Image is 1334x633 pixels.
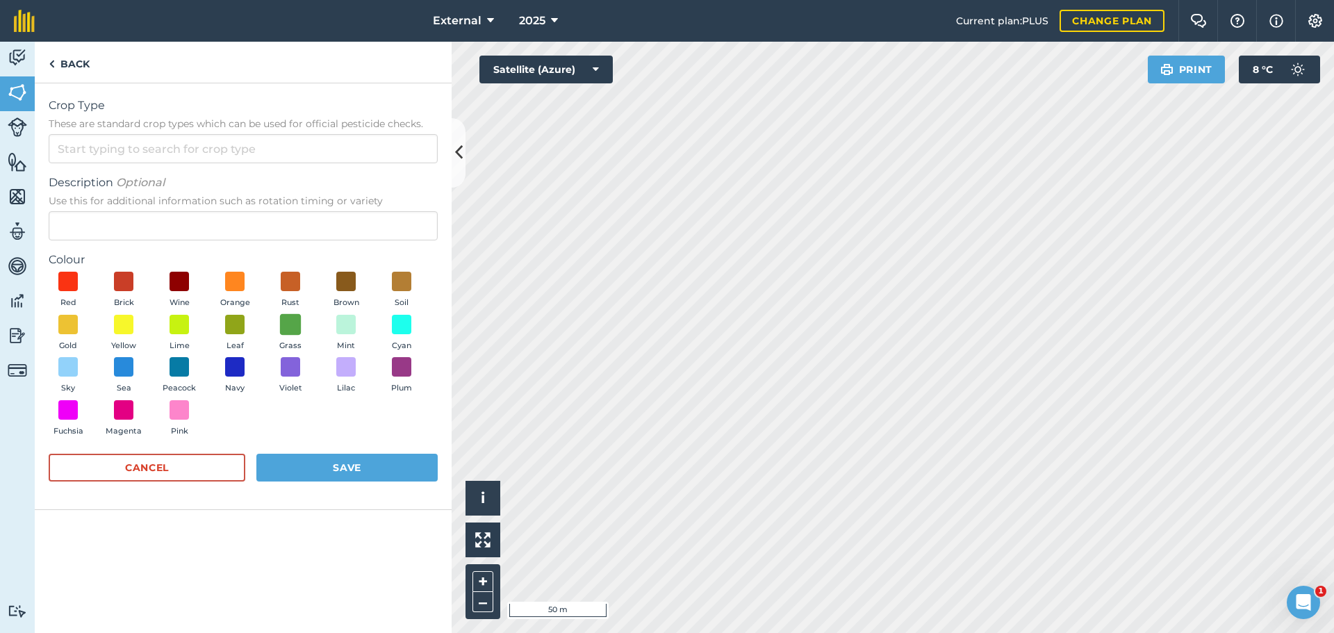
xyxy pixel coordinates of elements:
[160,400,199,438] button: Pink
[215,315,254,352] button: Leaf
[433,13,481,29] span: External
[104,400,143,438] button: Magenta
[106,425,142,438] span: Magenta
[271,357,310,395] button: Violet
[225,382,245,395] span: Navy
[1190,14,1207,28] img: Two speech bubbles overlapping with the left bubble in the forefront
[49,56,55,72] img: svg+xml;base64,PHN2ZyB4bWxucz0iaHR0cDovL3d3dy53My5vcmcvMjAwMC9zdmciIHdpZHRoPSI5IiBoZWlnaHQ9IjI0Ii...
[49,134,438,163] input: Start typing to search for crop type
[279,382,302,395] span: Violet
[472,592,493,612] button: –
[956,13,1048,28] span: Current plan : PLUS
[215,357,254,395] button: Navy
[327,357,365,395] button: Lilac
[116,176,165,189] em: Optional
[215,272,254,309] button: Orange
[8,256,27,277] img: svg+xml;base64,PD94bWwgdmVyc2lvbj0iMS4wIiBlbmNvZGluZz0idXRmLTgiPz4KPCEtLSBHZW5lcmF0b3I6IEFkb2JlIE...
[49,315,88,352] button: Gold
[1287,586,1320,619] iframe: Intercom live chat
[1239,56,1320,83] button: 8 °C
[395,297,409,309] span: Soil
[382,315,421,352] button: Cyan
[8,117,27,137] img: svg+xml;base64,PD94bWwgdmVyc2lvbj0iMS4wIiBlbmNvZGluZz0idXRmLTgiPz4KPCEtLSBHZW5lcmF0b3I6IEFkb2JlIE...
[281,297,299,309] span: Rust
[49,400,88,438] button: Fuchsia
[479,56,613,83] button: Satellite (Azure)
[49,117,438,131] span: These are standard crop types which can be used for official pesticide checks.
[327,272,365,309] button: Brown
[35,42,104,83] a: Back
[49,252,438,268] label: Colour
[475,532,491,548] img: Four arrows, one pointing top left, one top right, one bottom right and the last bottom left
[1060,10,1164,32] a: Change plan
[279,340,302,352] span: Grass
[382,357,421,395] button: Plum
[114,297,134,309] span: Brick
[519,13,545,29] span: 2025
[256,454,438,482] button: Save
[111,340,136,352] span: Yellow
[61,382,75,395] span: Sky
[104,272,143,309] button: Brick
[170,297,190,309] span: Wine
[170,340,190,352] span: Lime
[392,340,411,352] span: Cyan
[1229,14,1246,28] img: A question mark icon
[163,382,196,395] span: Peacock
[1160,61,1174,78] img: svg+xml;base64,PHN2ZyB4bWxucz0iaHR0cDovL3d3dy53My5vcmcvMjAwMC9zdmciIHdpZHRoPSIxOSIgaGVpZ2h0PSIyNC...
[160,357,199,395] button: Peacock
[49,174,438,191] span: Description
[337,340,355,352] span: Mint
[49,272,88,309] button: Red
[8,605,27,618] img: svg+xml;base64,PD94bWwgdmVyc2lvbj0iMS4wIiBlbmNvZGluZz0idXRmLTgiPz4KPCEtLSBHZW5lcmF0b3I6IEFkb2JlIE...
[327,315,365,352] button: Mint
[53,425,83,438] span: Fuchsia
[466,481,500,516] button: i
[1148,56,1226,83] button: Print
[472,571,493,592] button: +
[49,357,88,395] button: Sky
[1284,56,1312,83] img: svg+xml;base64,PD94bWwgdmVyc2lvbj0iMS4wIiBlbmNvZGluZz0idXRmLTgiPz4KPCEtLSBHZW5lcmF0b3I6IEFkb2JlIE...
[271,315,310,352] button: Grass
[1269,13,1283,29] img: svg+xml;base64,PHN2ZyB4bWxucz0iaHR0cDovL3d3dy53My5vcmcvMjAwMC9zdmciIHdpZHRoPSIxNyIgaGVpZ2h0PSIxNy...
[160,315,199,352] button: Lime
[8,47,27,68] img: svg+xml;base64,PD94bWwgdmVyc2lvbj0iMS4wIiBlbmNvZGluZz0idXRmLTgiPz4KPCEtLSBHZW5lcmF0b3I6IEFkb2JlIE...
[104,357,143,395] button: Sea
[49,454,245,482] button: Cancel
[59,340,77,352] span: Gold
[333,297,359,309] span: Brown
[8,361,27,380] img: svg+xml;base64,PD94bWwgdmVyc2lvbj0iMS4wIiBlbmNvZGluZz0idXRmLTgiPz4KPCEtLSBHZW5lcmF0b3I6IEFkb2JlIE...
[8,290,27,311] img: svg+xml;base64,PD94bWwgdmVyc2lvbj0iMS4wIiBlbmNvZGluZz0idXRmLTgiPz4KPCEtLSBHZW5lcmF0b3I6IEFkb2JlIE...
[8,325,27,346] img: svg+xml;base64,PD94bWwgdmVyc2lvbj0iMS4wIiBlbmNvZGluZz0idXRmLTgiPz4KPCEtLSBHZW5lcmF0b3I6IEFkb2JlIE...
[8,151,27,172] img: svg+xml;base64,PHN2ZyB4bWxucz0iaHR0cDovL3d3dy53My5vcmcvMjAwMC9zdmciIHdpZHRoPSI1NiIgaGVpZ2h0PSI2MC...
[220,297,250,309] span: Orange
[382,272,421,309] button: Soil
[481,489,485,507] span: i
[160,272,199,309] button: Wine
[49,194,438,208] span: Use this for additional information such as rotation timing or variety
[1315,586,1326,597] span: 1
[1253,56,1273,83] span: 8 ° C
[8,82,27,103] img: svg+xml;base64,PHN2ZyB4bWxucz0iaHR0cDovL3d3dy53My5vcmcvMjAwMC9zdmciIHdpZHRoPSI1NiIgaGVpZ2h0PSI2MC...
[104,315,143,352] button: Yellow
[271,272,310,309] button: Rust
[8,221,27,242] img: svg+xml;base64,PD94bWwgdmVyc2lvbj0iMS4wIiBlbmNvZGluZz0idXRmLTgiPz4KPCEtLSBHZW5lcmF0b3I6IEFkb2JlIE...
[14,10,35,32] img: fieldmargin Logo
[1307,14,1324,28] img: A cog icon
[171,425,188,438] span: Pink
[391,382,412,395] span: Plum
[49,97,438,114] span: Crop Type
[227,340,244,352] span: Leaf
[337,382,355,395] span: Lilac
[60,297,76,309] span: Red
[117,382,131,395] span: Sea
[8,186,27,207] img: svg+xml;base64,PHN2ZyB4bWxucz0iaHR0cDovL3d3dy53My5vcmcvMjAwMC9zdmciIHdpZHRoPSI1NiIgaGVpZ2h0PSI2MC...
